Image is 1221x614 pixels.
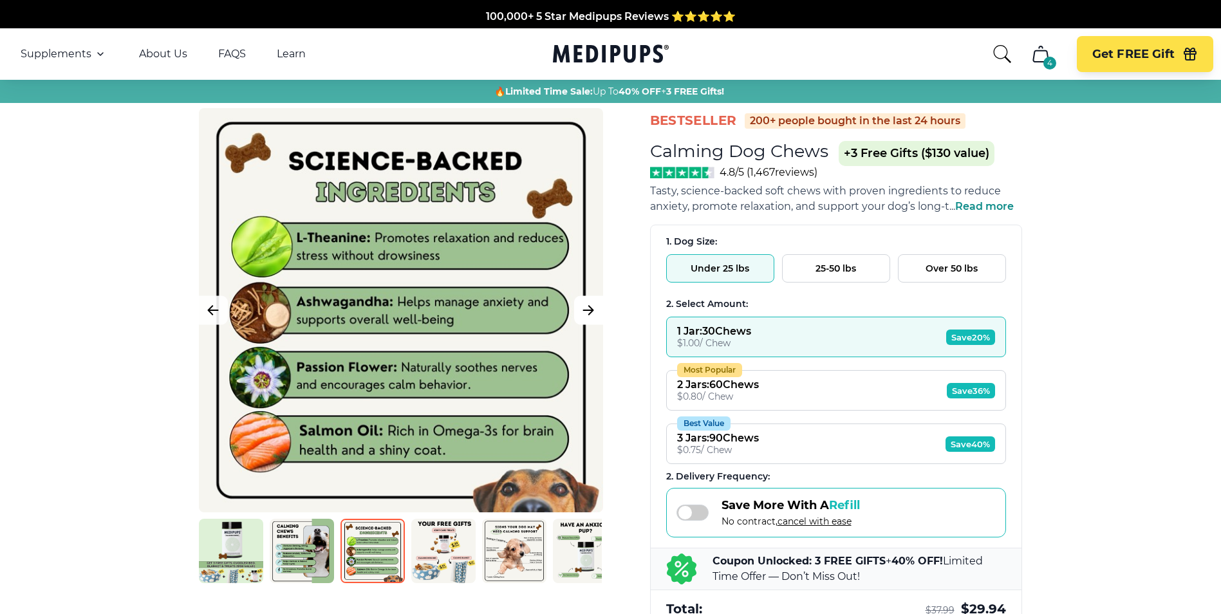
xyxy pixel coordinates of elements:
[992,44,1012,64] button: search
[891,555,943,567] b: 40% OFF!
[722,516,860,527] span: No contract,
[898,254,1006,283] button: Over 50 lbs
[21,46,108,62] button: Supplements
[829,498,860,512] span: Refill
[1043,57,1056,70] div: 4
[677,391,759,402] div: $ 0.80 / Chew
[947,383,995,398] span: Save 36%
[666,370,1006,411] button: Most Popular2 Jars:60Chews$0.80/ ChewSave36%
[713,554,1006,584] p: + Limited Time Offer — Don’t Miss Out!
[949,200,1014,212] span: ...
[722,498,860,512] span: Save More With A
[650,112,737,129] span: BestSeller
[666,254,774,283] button: Under 25 lbs
[1092,47,1175,62] span: Get FREE Gift
[955,200,1014,212] span: Read more
[677,378,759,391] div: 2 Jars : 60 Chews
[946,436,995,452] span: Save 40%
[720,166,817,178] span: 4.8/5 ( 1,467 reviews)
[839,141,994,166] span: +3 Free Gifts ($130 value)
[666,236,1006,248] div: 1. Dog Size:
[277,48,306,60] a: Learn
[396,10,825,23] span: Made In The [GEOGRAPHIC_DATA] from domestic & globally sourced ingredients
[666,423,1006,464] button: Best Value3 Jars:90Chews$0.75/ ChewSave40%
[553,519,617,583] img: Calming Dog Chews | Natural Dog Supplements
[946,330,995,345] span: Save 20%
[713,555,886,567] b: Coupon Unlocked: 3 FREE GIFTS
[199,296,228,325] button: Previous Image
[199,519,263,583] img: Calming Dog Chews | Natural Dog Supplements
[340,519,405,583] img: Calming Dog Chews | Natural Dog Supplements
[553,42,669,68] a: Medipups
[650,140,828,162] h1: Calming Dog Chews
[778,516,852,527] span: cancel with ease
[677,432,759,444] div: 3 Jars : 90 Chews
[745,113,965,129] div: 200+ people bought in the last 24 hours
[1077,36,1213,72] button: Get FREE Gift
[666,470,770,482] span: 2 . Delivery Frequency:
[1025,39,1056,70] button: cart
[494,85,724,98] span: 🔥 Up To +
[411,519,476,583] img: Calming Dog Chews | Natural Dog Supplements
[139,48,187,60] a: About Us
[21,48,91,60] span: Supplements
[482,519,546,583] img: Calming Dog Chews | Natural Dog Supplements
[650,167,715,178] img: Stars - 4.8
[270,519,334,583] img: Calming Dog Chews | Natural Dog Supplements
[782,254,890,283] button: 25-50 lbs
[650,185,1001,197] span: Tasty, science-backed soft chews with proven ingredients to reduce
[666,298,1006,310] div: 2. Select Amount:
[677,416,731,431] div: Best Value
[650,200,949,212] span: anxiety, promote relaxation, and support your dog’s long-t
[574,296,603,325] button: Next Image
[677,444,759,456] div: $ 0.75 / Chew
[677,363,742,377] div: Most Popular
[677,337,751,349] div: $ 1.00 / Chew
[677,325,751,337] div: 1 Jar : 30 Chews
[666,317,1006,357] button: 1 Jar:30Chews$1.00/ ChewSave20%
[218,48,246,60] a: FAQS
